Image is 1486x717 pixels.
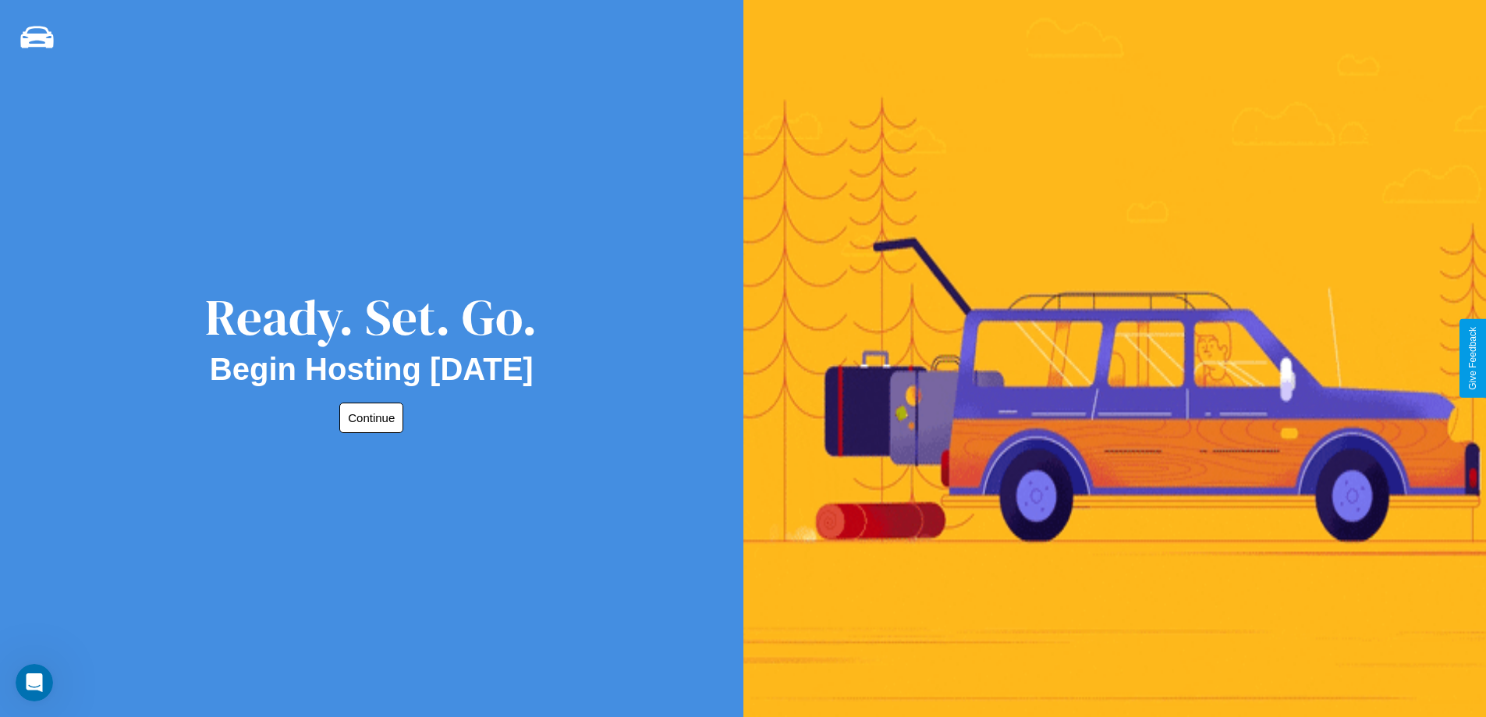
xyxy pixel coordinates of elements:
div: Give Feedback [1467,327,1478,390]
iframe: Intercom live chat [16,664,53,701]
button: Continue [339,403,403,433]
div: Ready. Set. Go. [205,282,537,352]
h2: Begin Hosting [DATE] [210,352,534,387]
